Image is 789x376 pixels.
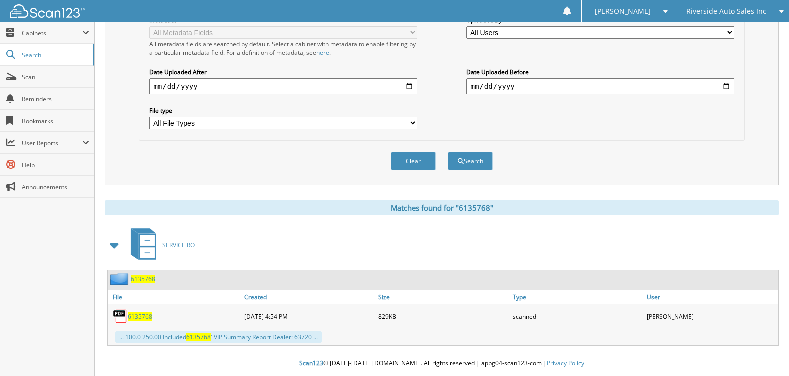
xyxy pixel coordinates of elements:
[316,48,329,57] a: here
[547,359,584,367] a: Privacy Policy
[131,275,155,283] a: 6135768
[22,139,82,147] span: User Reports
[110,273,131,285] img: folder2.png
[162,241,195,249] span: SERVICE RO
[108,290,242,304] a: File
[466,78,734,94] input: end
[376,306,510,326] div: 829KB
[105,200,779,215] div: Matches found for "6135768"
[376,290,510,304] a: Size
[22,183,89,191] span: Announcements
[686,8,766,14] span: Riverside Auto Sales Inc
[128,312,152,321] a: 6135768
[448,152,493,170] button: Search
[125,225,195,265] a: SERVICE RO
[510,306,644,326] div: scanned
[644,290,778,304] a: User
[149,40,417,57] div: All metadata fields are searched by default. Select a cabinet with metadata to enable filtering b...
[10,4,85,18] img: scan123-logo-white.svg
[510,290,644,304] a: Type
[186,333,211,341] span: 6135768
[595,8,651,14] span: [PERSON_NAME]
[391,152,436,170] button: Clear
[299,359,323,367] span: Scan123
[149,106,417,115] label: File type
[115,331,322,343] div: ... 100.0 250.00 Included ' VIP Summary Report Dealer: 63720 ...
[22,161,89,169] span: Help
[113,309,128,324] img: PDF.png
[466,68,734,76] label: Date Uploaded Before
[22,51,88,59] span: Search
[739,328,789,376] iframe: Chat Widget
[95,351,789,376] div: © [DATE]-[DATE] [DOMAIN_NAME]. All rights reserved | appg04-scan123-com |
[22,95,89,103] span: Reminders
[22,73,89,81] span: Scan
[22,117,89,125] span: Bookmarks
[149,78,417,94] input: start
[22,29,82,37] span: Cabinets
[242,290,376,304] a: Created
[242,306,376,326] div: [DATE] 4:54 PM
[149,68,417,76] label: Date Uploaded After
[644,306,778,326] div: [PERSON_NAME]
